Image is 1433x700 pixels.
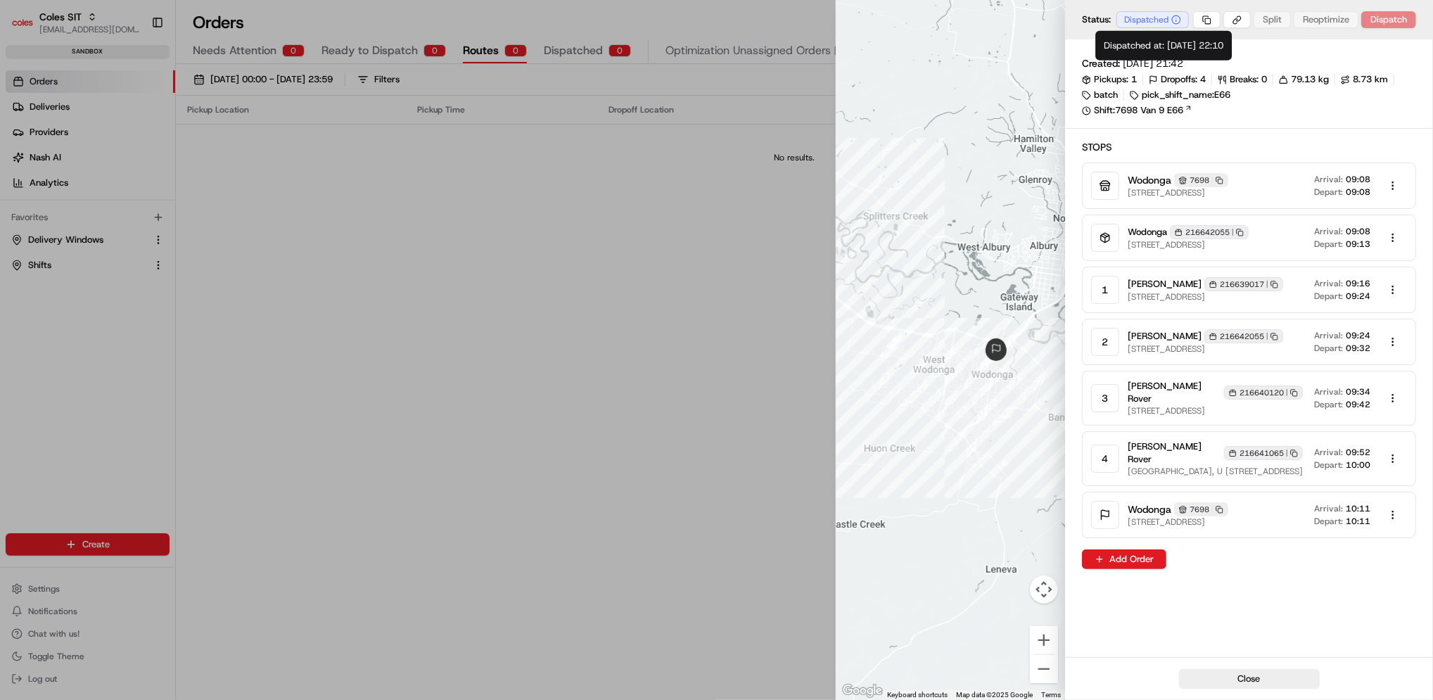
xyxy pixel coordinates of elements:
[1261,73,1267,86] span: 0
[1082,104,1416,117] a: Shift:7698 Van 9 E66
[991,331,1017,358] div: waypoint-rte_Pmn2TWbofVTReAvknzgGmu
[1204,329,1283,343] div: 216642055
[1104,39,1223,51] span: Dispatched at: [DATE] 22:10
[133,204,226,218] span: API Documentation
[1314,291,1343,302] span: Depart:
[1314,278,1343,289] span: Arrival:
[1224,446,1303,460] div: 216641065
[1346,238,1370,250] span: 09:13
[8,198,113,224] a: 📗Knowledge Base
[1123,56,1183,70] span: [DATE] 21:42
[1314,174,1343,185] span: Arrival:
[1174,502,1228,516] div: 7698
[119,205,130,217] div: 💻
[1170,225,1249,239] div: 216642055
[14,205,25,217] div: 📗
[1314,343,1343,354] span: Depart:
[1082,11,1193,28] div: Status:
[1116,11,1189,28] div: Dispatched
[99,238,170,249] a: Powered byPylon
[979,333,1013,367] div: route_end-rte_Pmn2TWbofVTReAvknzgGmu
[839,682,886,700] img: Google
[1314,399,1343,410] span: Depart:
[1094,73,1128,86] span: Pickups:
[1179,669,1320,689] button: Close
[1128,466,1303,477] span: [GEOGRAPHIC_DATA], U [STREET_ADDRESS]
[1346,503,1370,514] span: 10:11
[1346,447,1370,458] span: 09:52
[14,134,39,160] img: 1736555255976-a54dd68f-1ca7-489b-9aae-adbdc363a1c4
[1314,503,1343,514] span: Arrival:
[1314,186,1343,198] span: Depart:
[1346,330,1370,341] span: 09:24
[1204,277,1283,291] div: 216639017
[1128,187,1228,198] span: [STREET_ADDRESS]
[881,326,907,353] div: waypoint-rte_Pmn2TWbofVTReAvknzgGmu
[1128,380,1221,405] span: [PERSON_NAME] Rover
[1346,386,1370,397] span: 09:34
[239,139,256,155] button: Start new chat
[28,204,108,218] span: Knowledge Base
[1082,140,1416,154] h2: Stops
[1346,186,1370,198] span: 09:08
[48,134,231,148] div: Start new chat
[1224,386,1303,400] div: 216640120
[1131,73,1137,86] span: 1
[1346,278,1370,289] span: 09:16
[1128,278,1202,291] span: [PERSON_NAME]
[1346,174,1370,185] span: 09:08
[1082,56,1120,70] span: Created:
[1128,330,1202,343] span: [PERSON_NAME]
[956,691,1033,699] span: Map data ©2025 Google
[1314,459,1343,471] span: Depart:
[14,14,42,42] img: Nash
[1091,445,1119,473] div: 4
[1200,73,1206,86] span: 4
[1091,384,1119,412] div: 3
[1230,73,1259,86] span: Breaks:
[140,238,170,249] span: Pylon
[1128,239,1249,250] span: [STREET_ADDRESS]
[1128,516,1228,528] span: [STREET_ADDRESS]
[1082,89,1118,101] div: batch
[1030,626,1058,654] button: Zoom in
[1174,173,1228,187] div: 7698
[1346,459,1370,471] span: 10:00
[1128,226,1167,238] span: Wodonga
[1128,405,1303,416] span: [STREET_ADDRESS]
[113,198,231,224] a: 💻API Documentation
[1091,276,1119,304] div: 1
[1346,226,1370,237] span: 09:08
[1161,73,1197,86] span: Dropoffs:
[1314,226,1343,237] span: Arrival:
[1314,238,1343,250] span: Depart:
[1128,291,1283,303] span: [STREET_ADDRESS]
[1346,399,1370,410] span: 09:42
[1346,343,1370,354] span: 09:32
[1291,73,1329,86] span: 79.13 kg
[1314,386,1343,397] span: Arrival:
[1128,440,1221,466] span: [PERSON_NAME] Rover
[1030,575,1058,604] button: Map camera controls
[1128,343,1283,355] span: [STREET_ADDRESS]
[1346,291,1370,302] span: 09:24
[887,690,948,700] button: Keyboard shortcuts
[1128,502,1171,516] span: Wodonga
[1091,328,1119,356] div: 2
[1030,655,1058,683] button: Zoom out
[48,148,178,160] div: We're available if you need us!
[1041,691,1061,699] a: Terms (opens in new tab)
[974,345,1001,371] div: waypoint-rte_Pmn2TWbofVTReAvknzgGmu
[839,682,886,700] a: Open this area in Google Maps (opens a new window)
[1128,173,1171,187] span: Wodonga
[1082,549,1166,569] button: Add Order
[1314,330,1343,341] span: Arrival:
[1353,73,1388,86] span: 8.73 km
[1314,447,1343,458] span: Arrival:
[1130,89,1230,101] div: pick_shift_name:E66
[14,56,256,79] p: Welcome 👋
[37,91,232,106] input: Clear
[1314,516,1343,527] span: Depart:
[1346,516,1370,527] span: 10:11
